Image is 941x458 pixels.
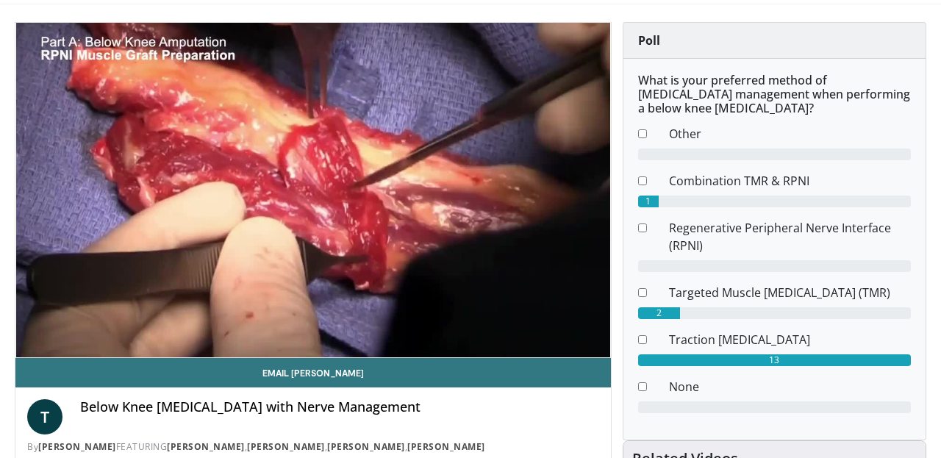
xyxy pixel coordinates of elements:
dd: Other [658,125,922,143]
a: Email [PERSON_NAME] [15,358,611,387]
dd: Traction [MEDICAL_DATA] [658,331,922,348]
div: 13 [638,354,911,366]
dd: Regenerative Peripheral Nerve Interface (RPNI) [658,219,922,254]
video-js: Video Player [15,23,611,358]
dd: Combination TMR & RPNI [658,172,922,190]
h4: Below Knee [MEDICAL_DATA] with Nerve Management [80,399,599,415]
a: [PERSON_NAME] [38,440,116,453]
h6: What is your preferred method of [MEDICAL_DATA] management when performing a below knee [MEDICAL_... [638,74,911,116]
dd: Targeted Muscle [MEDICAL_DATA] (TMR) [658,284,922,301]
div: 1 [638,196,659,207]
a: [PERSON_NAME] [407,440,485,453]
a: [PERSON_NAME] [327,440,405,453]
div: 2 [638,307,680,319]
a: T [27,399,62,434]
div: By FEATURING , , , [27,440,599,454]
a: [PERSON_NAME] [167,440,245,453]
strong: Poll [638,32,660,49]
a: [PERSON_NAME] [247,440,325,453]
dd: None [658,378,922,396]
